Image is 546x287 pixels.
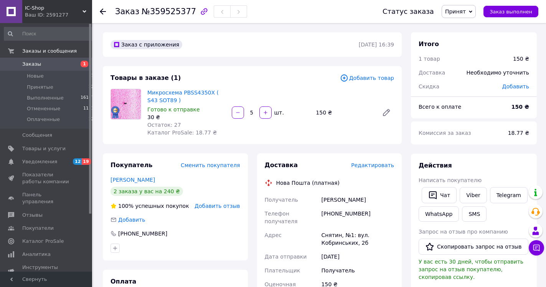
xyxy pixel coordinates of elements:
a: Микросхема PBSS4350X ( S43 SOT89 ) [147,90,219,103]
div: Статус заказа [383,8,434,15]
div: 2 заказа у вас на 240 ₴ [111,187,183,196]
button: Скопировать запрос на отзыв [419,239,528,255]
span: Итого [419,40,439,48]
span: Плательщик [265,267,300,274]
span: Отмененные [27,105,60,112]
span: Принятые [27,84,53,91]
span: Доставка [419,70,445,76]
span: Выполненные [27,95,64,101]
span: Доставка [265,161,298,169]
span: 1 [81,61,88,67]
div: Нова Пошта (платная) [274,179,341,187]
span: 12 [73,158,82,165]
a: Редактировать [379,105,394,120]
span: У вас есть 30 дней, чтобы отправить запрос на отзыв покупателю, скопировав ссылку. [419,259,523,280]
span: Аналитика [22,251,51,258]
div: Необходимо уточнить [462,64,534,81]
div: [PHONE_NUMBER] [320,207,396,228]
span: Добавить [502,83,529,90]
span: №359525377 [142,7,196,16]
span: Заказы и сообщения [22,48,77,55]
time: [DATE] 16:39 [359,41,394,48]
b: 150 ₴ [511,104,529,110]
span: 100% [118,203,134,209]
div: [PERSON_NAME] [320,193,396,207]
span: Покупатель [111,161,152,169]
div: успешных покупок [111,202,189,210]
span: Оплата [111,278,136,285]
span: Отзывы [22,212,43,219]
span: Новые [27,73,44,80]
div: 150 ₴ [313,107,376,118]
div: шт. [272,109,285,116]
span: Сменить покупателя [181,162,240,168]
span: Действия [419,162,452,169]
span: Добавить товар [340,74,394,82]
input: Поиск [4,27,95,41]
span: Сообщения [22,132,52,139]
span: Товары и услуги [22,145,66,152]
div: Получатель [320,264,396,277]
button: Чат [422,187,457,203]
span: 16107 [81,95,94,101]
span: Всего к оплате [419,104,461,110]
span: Показатели работы компании [22,171,71,185]
span: Оплаченные [27,116,60,123]
span: 19 [82,158,91,165]
a: Viber [460,187,487,203]
span: Добавить [118,217,145,223]
span: Покупатели [22,225,54,232]
span: 1 [91,73,94,80]
span: Комиссия за заказ [419,130,471,136]
span: Инструменты вебмастера и SEO [22,264,71,278]
span: 1 товар [419,56,440,62]
button: SMS [462,206,487,222]
span: Заказ [115,7,139,16]
span: Каталог ProSale: 18.77 ₴ [147,129,217,136]
span: Принят [445,8,466,15]
div: Снятин, №1: вул. Кобринських, 2б [320,228,396,250]
span: 18.77 ₴ [508,130,529,136]
span: Товары в заказе (1) [111,74,181,81]
span: 22 [89,84,94,91]
div: Вернуться назад [100,8,106,15]
span: Готово к отправке [147,106,200,113]
div: 150 ₴ [513,55,529,63]
span: Телефон получателя [265,211,298,224]
span: Остаток: 27 [147,122,181,128]
div: [DATE] [320,250,396,264]
span: Каталог ProSale [22,238,64,245]
span: Получатель [265,197,298,203]
a: [PERSON_NAME] [111,177,155,183]
span: IC-Shop [25,5,82,12]
span: 22 [89,116,94,123]
span: Панель управления [22,191,71,205]
span: 1111 [83,105,94,112]
div: [PHONE_NUMBER] [117,230,168,237]
img: Микросхема PBSS4350X ( S43 SOT89 ) [111,89,141,119]
div: Ваш ID: 2591277 [25,12,92,18]
button: Заказ выполнен [483,6,538,17]
span: Уведомления [22,158,57,165]
span: Заказ выполнен [490,9,532,15]
span: Дата отправки [265,254,307,260]
button: Чат с покупателем [529,240,544,255]
span: Добавить отзыв [195,203,240,209]
a: Telegram [490,187,528,203]
span: Запрос на отзыв про компанию [419,229,508,235]
div: Заказ с приложения [111,40,182,49]
span: Скидка [419,83,439,90]
span: Адрес [265,232,282,238]
span: Редактировать [351,162,394,168]
div: 30 ₴ [147,113,226,121]
span: Заказы [22,61,41,68]
span: Написать покупателю [419,177,482,183]
a: WhatsApp [419,206,459,222]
